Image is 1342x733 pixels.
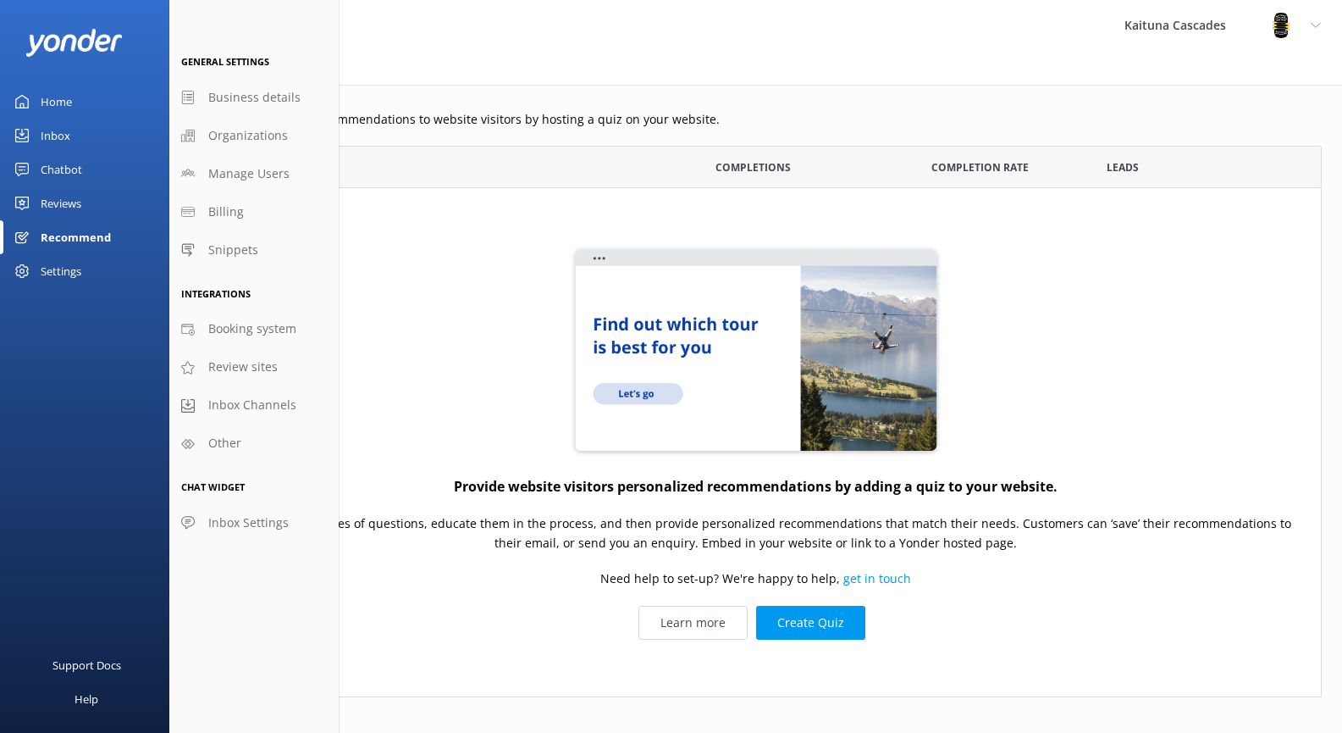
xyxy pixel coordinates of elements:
span: Snippets [208,241,258,259]
p: Need help to set-up? We're happy to help, [600,570,911,589]
div: Inbox [41,119,70,153]
a: Inbox Channels [169,386,339,425]
span: Chat Widget [181,480,245,493]
div: Recommend [41,220,111,254]
a: Other [169,425,339,463]
span: Booking system [208,319,296,338]
a: Review sites [169,348,339,386]
span: Inbox Channels [208,396,296,414]
a: Billing [169,193,339,231]
span: Inbox Settings [208,514,289,532]
div: Help [75,682,98,716]
img: yonder-white-logo.png [25,29,123,57]
span: Review sites [208,358,278,376]
span: Billing [208,203,244,221]
div: Home [41,85,72,119]
p: Ask customers a series of questions, educate them in the process, and then provide personalized r... [207,515,1304,553]
a: Booking system [169,310,339,348]
span: Manage Users [208,164,290,183]
img: 802-1755650174.png [1268,13,1294,38]
span: Leads [1107,159,1139,175]
span: Other [208,434,241,453]
a: Manage Users [169,155,339,193]
a: Inbox Settings [169,504,339,542]
img: quiz-website... [570,246,942,458]
a: Business details [169,79,339,117]
div: Chatbot [41,153,82,186]
span: Business details [208,88,301,107]
span: General Settings [181,55,269,68]
p: Provide personalised recommendations to website visitors by hosting a quiz on your website. [190,110,1322,129]
div: Settings [41,254,81,288]
a: Learn more [638,606,748,640]
span: Organizations [208,126,288,145]
button: Create Quiz [756,606,865,640]
div: Reviews [41,186,81,220]
span: Completions [715,159,791,175]
a: Snippets [169,231,339,269]
span: Integrations [181,287,251,300]
a: Organizations [169,117,339,155]
div: grid [190,188,1322,697]
h4: Provide website visitors personalized recommendations by adding a quiz to your website. [454,476,1058,498]
span: Completion Rate [931,159,1029,175]
div: Support Docs [52,648,121,682]
a: get in touch [843,571,911,587]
